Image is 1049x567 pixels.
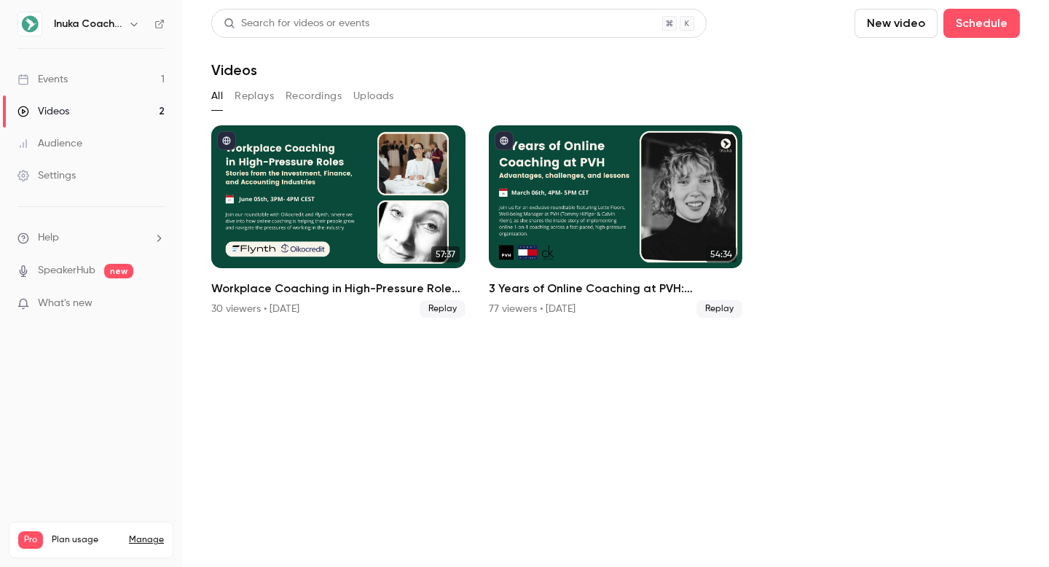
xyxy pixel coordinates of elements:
span: What's new [38,296,93,311]
button: All [211,85,223,108]
ul: Videos [211,125,1020,318]
h2: Workplace Coaching in High-Pressure Roles: Stories from the Investment, Finance, and Accounting I... [211,280,465,297]
div: Search for videos or events [224,16,369,31]
li: help-dropdown-opener [17,230,165,246]
img: Inuka Coaching [18,12,42,36]
button: Schedule [943,9,1020,38]
div: Settings [17,168,76,183]
a: Manage [129,534,164,546]
a: SpeakerHub [38,263,95,278]
h1: Videos [211,61,257,79]
span: Replay [420,300,465,318]
a: 54:343 Years of Online Coaching at PVH: Advantages, challenges, and lessons77 viewers • [DATE]Replay [489,125,743,318]
div: Videos [17,104,69,119]
button: Uploads [353,85,394,108]
div: 30 viewers • [DATE] [211,302,299,316]
h2: 3 Years of Online Coaching at PVH: Advantages, challenges, and lessons [489,280,743,297]
button: published [495,131,514,150]
span: Pro [18,531,43,549]
span: 54:34 [706,246,736,262]
button: New video [854,9,938,38]
h6: Inuka Coaching [54,17,122,31]
li: Workplace Coaching in High-Pressure Roles: Stories from the Investment, Finance, and Accounting I... [211,125,465,318]
button: Replays [235,85,274,108]
span: 57:37 [431,246,460,262]
span: new [104,264,133,278]
span: Plan usage [52,534,120,546]
span: Help [38,230,59,246]
button: Recordings [286,85,342,108]
div: 77 viewers • [DATE] [489,302,575,316]
li: 3 Years of Online Coaching at PVH: Advantages, challenges, and lessons [489,125,743,318]
a: 57:37Workplace Coaching in High-Pressure Roles: Stories from the Investment, Finance, and Account... [211,125,465,318]
section: Videos [211,9,1020,558]
div: Events [17,72,68,87]
span: Replay [696,300,742,318]
button: published [217,131,236,150]
div: Audience [17,136,82,151]
iframe: Noticeable Trigger [147,297,165,310]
